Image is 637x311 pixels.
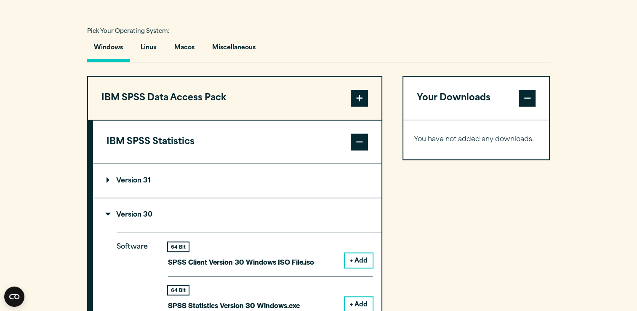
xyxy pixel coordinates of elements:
button: IBM SPSS Statistics [93,121,381,164]
div: 64 Bit [168,242,189,251]
p: Version 30 [107,212,152,218]
div: 64 Bit [168,286,189,295]
div: Your Downloads [403,120,549,159]
button: Miscellaneous [205,38,262,62]
button: Linux [134,38,163,62]
button: Windows [87,38,130,62]
button: IBM SPSS Data Access Pack [88,77,381,120]
p: SPSS Client Version 30 Windows ISO File.iso [168,256,314,268]
button: Your Downloads [403,77,549,120]
summary: Version 30 [93,198,381,232]
p: Software [117,241,155,305]
button: Macos [168,38,201,62]
p: You have not added any downloads. [414,134,539,146]
summary: Version 31 [93,164,381,198]
p: Version 31 [107,177,151,184]
span: Pick Your Operating System: [87,29,170,34]
button: Open CMP widget [4,287,24,307]
button: + Add [345,253,373,268]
